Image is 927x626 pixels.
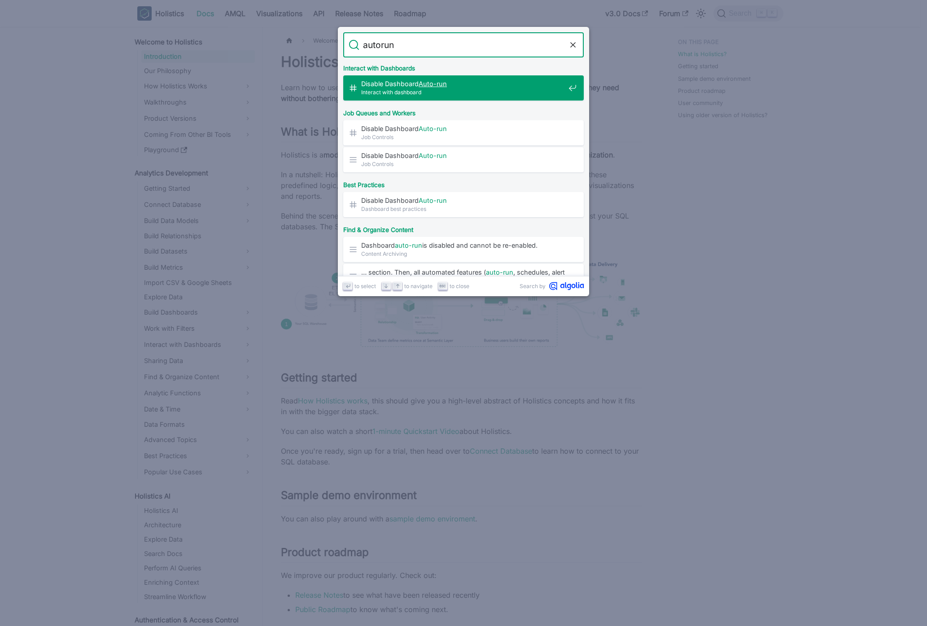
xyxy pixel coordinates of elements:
span: Dashboard is disabled and cannot be re-enabled. [361,241,565,250]
a: Search byAlgolia [520,282,584,290]
div: Interact with Dashboards [341,57,586,75]
span: to navigate [404,282,433,290]
input: Search docs [359,32,568,57]
span: Job Controls [361,160,565,168]
div: Best Practices [341,174,586,192]
mark: Auto-run [419,125,447,132]
span: … section. Then, all automated features ( , schedules, alerts) become … [361,268,565,276]
span: Job Controls [361,133,565,141]
a: … section. Then, all automated features (auto-run, schedules, alerts) become …Content Archiving [343,264,584,289]
span: Interact with dashboard [361,88,565,96]
span: to select [354,282,376,290]
span: Disable Dashboard [361,151,565,160]
mark: Auto-run [419,152,447,159]
mark: auto-run [486,268,513,276]
span: Dashboard best practices [361,205,565,213]
svg: Arrow up [394,283,401,289]
a: Dashboardauto-runis disabled and cannot be re-enabled.Content Archiving [343,237,584,262]
span: to close [450,282,469,290]
a: Disable DashboardAuto-run​Interact with dashboard [343,75,584,101]
svg: Algolia [549,282,584,290]
button: Clear the query [568,39,578,50]
svg: Arrow down [383,283,389,289]
span: Content Archiving [361,250,565,258]
svg: Enter key [345,283,351,289]
mark: Auto-run [419,80,447,88]
span: Disable Dashboard ​ [361,124,565,133]
div: Job Queues and Workers [341,102,586,120]
span: Search by [520,282,546,290]
span: Disable Dashboard ​ [361,196,565,205]
a: Disable DashboardAuto-run​Dashboard best practices [343,192,584,217]
a: Disable DashboardAuto-runJob Controls [343,147,584,172]
a: Disable DashboardAuto-run​Job Controls [343,120,584,145]
span: Disable Dashboard ​ [361,79,565,88]
svg: Escape key [439,283,446,289]
mark: auto-run [395,241,422,249]
div: Find & Organize Content [341,219,586,237]
mark: Auto-run [419,197,447,204]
